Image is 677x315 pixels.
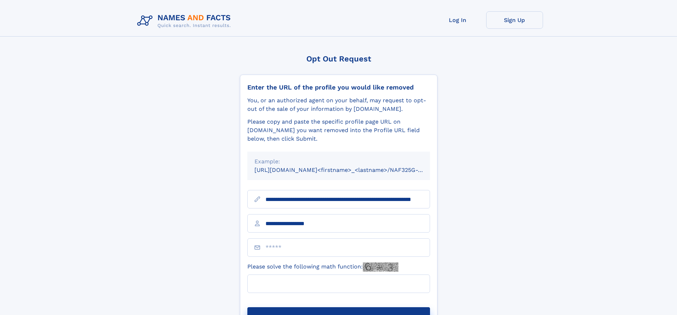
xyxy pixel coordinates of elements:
[254,167,444,173] small: [URL][DOMAIN_NAME]<firstname>_<lastname>/NAF325G-xxxxxxxx
[134,11,237,31] img: Logo Names and Facts
[247,96,430,113] div: You, or an authorized agent on your behalf, may request to opt-out of the sale of your informatio...
[429,11,486,29] a: Log In
[247,83,430,91] div: Enter the URL of the profile you would like removed
[240,54,437,63] div: Opt Out Request
[486,11,543,29] a: Sign Up
[247,118,430,143] div: Please copy and paste the specific profile page URL on [DOMAIN_NAME] you want removed into the Pr...
[247,262,398,272] label: Please solve the following math function:
[254,157,423,166] div: Example:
